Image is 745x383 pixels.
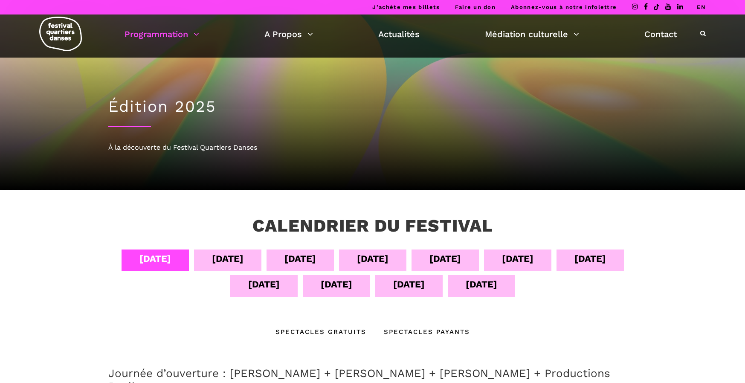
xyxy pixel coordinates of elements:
[372,4,440,10] a: J’achète mes billets
[574,251,606,266] div: [DATE]
[378,27,420,41] a: Actualités
[125,27,199,41] a: Programmation
[248,277,280,292] div: [DATE]
[108,142,637,153] div: À la découverte du Festival Quartiers Danses
[485,27,579,41] a: Médiation culturelle
[511,4,617,10] a: Abonnez-vous à notre infolettre
[429,251,461,266] div: [DATE]
[139,251,171,266] div: [DATE]
[284,251,316,266] div: [DATE]
[39,17,82,51] img: logo-fqd-med
[466,277,497,292] div: [DATE]
[264,27,313,41] a: A Propos
[321,277,352,292] div: [DATE]
[252,215,493,237] h3: Calendrier du festival
[455,4,496,10] a: Faire un don
[366,327,470,337] div: Spectacles Payants
[108,97,637,116] h1: Édition 2025
[502,251,533,266] div: [DATE]
[697,4,706,10] a: EN
[212,251,244,266] div: [DATE]
[357,251,388,266] div: [DATE]
[275,327,366,337] div: Spectacles gratuits
[393,277,425,292] div: [DATE]
[644,27,677,41] a: Contact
